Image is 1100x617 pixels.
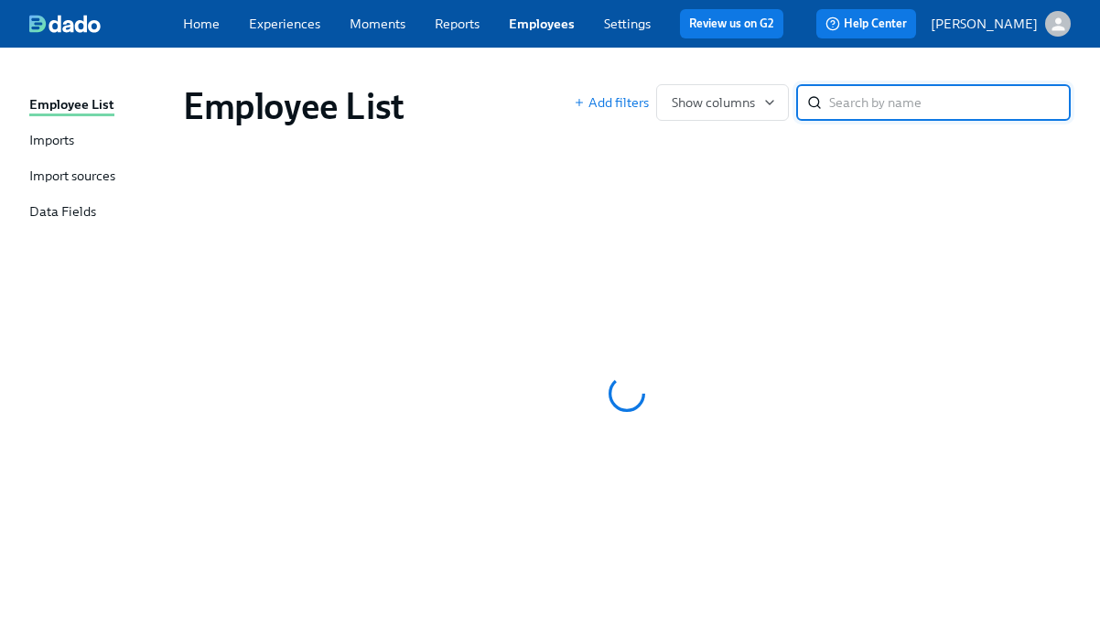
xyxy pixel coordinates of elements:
div: Employee List [29,95,114,116]
div: Import sources [29,167,115,188]
button: Show columns [656,84,789,121]
a: Moments [350,16,405,32]
a: Data Fields [29,202,168,223]
a: Experiences [249,16,320,32]
span: Help Center [825,15,907,33]
button: Help Center [816,9,916,38]
span: Show columns [672,93,773,112]
input: Search by name [829,84,1071,121]
button: Add filters [574,93,649,112]
a: dado [29,15,183,33]
div: Imports [29,131,74,152]
p: [PERSON_NAME] [931,15,1038,33]
h1: Employee List [183,84,404,128]
a: Settings [604,16,651,32]
a: Home [183,16,220,32]
div: Data Fields [29,202,96,223]
img: dado [29,15,101,33]
button: Review us on G2 [680,9,783,38]
a: Employees [509,16,575,32]
a: Employee List [29,95,168,116]
a: Reports [435,16,480,32]
a: Review us on G2 [689,15,774,33]
a: Imports [29,131,168,152]
a: Import sources [29,167,168,188]
button: [PERSON_NAME] [931,11,1071,37]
